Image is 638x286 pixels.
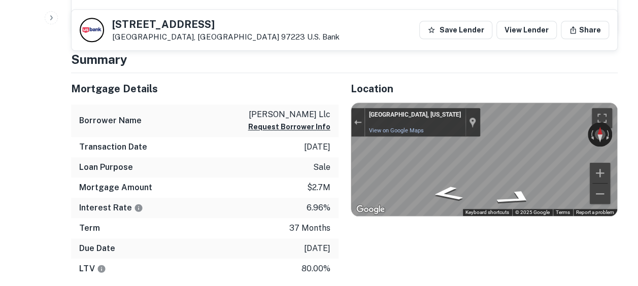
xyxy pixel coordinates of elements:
[369,127,424,134] a: View on Google Maps
[289,222,330,234] p: 37 months
[307,202,330,214] p: 6.96%
[576,209,614,215] a: Report a problem
[480,186,552,210] path: Go Southeast
[307,182,330,194] p: $2.7m
[79,242,115,255] h6: Due Date
[307,32,340,41] a: U.s. Bank
[97,264,106,273] svg: LTVs displayed on the website are for informational purposes only and may be reported incorrectly...
[605,122,612,147] button: Rotate clockwise
[465,209,509,216] button: Keyboard shortcuts
[79,202,143,214] h6: Interest Rate
[248,121,330,133] button: Request Borrower Info
[71,81,339,96] h5: Mortgage Details
[351,115,364,129] button: Exit the Street View
[469,117,476,128] a: Show location on map
[351,103,618,217] div: Map
[112,32,340,42] p: [GEOGRAPHIC_DATA], [GEOGRAPHIC_DATA] 97223
[79,141,147,153] h6: Transaction Date
[590,184,610,204] button: Zoom out
[304,141,330,153] p: [DATE]
[245,6,312,33] td: [DATE]
[112,19,340,29] h5: [STREET_ADDRESS]
[351,81,618,96] h5: Location
[301,263,330,275] p: 80.00%
[590,163,610,183] button: Zoom in
[248,109,330,121] p: [PERSON_NAME] llc
[418,183,476,204] path: Go West
[515,209,550,215] span: © 2025 Google
[79,182,152,194] h6: Mortgage Amount
[354,203,387,216] a: Open this area in Google Maps (opens a new window)
[369,111,461,119] div: [GEOGRAPHIC_DATA], [US_STATE]
[79,161,133,173] h6: Loan Purpose
[71,50,618,68] h4: Summary
[592,108,612,128] button: Toggle fullscreen view
[556,209,570,215] a: Terms (opens in new tab)
[587,205,638,254] iframe: Chat Widget
[419,21,492,39] button: Save Lender
[351,103,618,217] div: Street View
[134,203,143,212] svg: The interest rates displayed on the website are for informational purposes only and may be report...
[561,21,609,39] button: Share
[313,161,330,173] p: sale
[595,122,605,147] button: Reset the view
[79,115,142,127] h6: Borrower Name
[79,222,100,234] h6: Term
[304,242,330,255] p: [DATE]
[496,21,557,39] a: View Lender
[354,203,387,216] img: Google
[79,263,106,275] h6: LTV
[588,122,595,147] button: Rotate counterclockwise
